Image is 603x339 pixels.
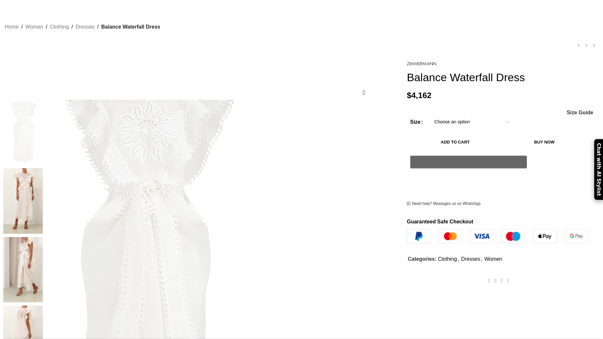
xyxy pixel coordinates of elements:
img: Zimmermann dresses [3,168,43,233]
button: Buy now [504,135,585,149]
a: Women [484,256,502,262]
a: Clothing [438,256,457,262]
a: WhatsApp social link [505,276,511,286]
a: Previous product [575,42,583,49]
a: Size Guide [566,110,593,115]
a: Next product [590,42,598,49]
button: Pay with GPay [410,156,527,169]
span: Categories: [408,256,436,262]
a: Women [25,23,43,31]
bdi: 4,162 [407,91,432,100]
img: guaranteed-safe-checkout-bordered.j [407,229,588,244]
strong: Guaranteed Safe Checkout [407,219,473,224]
a: Dresses [461,256,480,262]
h1: Balance Waterfall Dress [407,71,598,84]
label: Size [410,118,423,126]
a: X social link [492,276,498,286]
a: Home [5,23,19,31]
a: Facebook social link [486,276,492,286]
img: Zimmermann dress [3,237,43,302]
a: Pinterest social link [498,276,505,286]
span: $ [407,91,411,100]
span: Balance Waterfall Dress [101,23,160,31]
img: Zimmermann dress [3,100,43,165]
span: , [458,255,459,263]
span: , [481,255,482,263]
iframe: Secure express checkout frame [409,172,528,188]
nav: Breadcrumb [5,23,160,31]
a: Need help? Messages us on WhatsApp [407,201,481,207]
a: Dresses [76,23,95,31]
img: Zimmermann [407,62,436,66]
button: Add to cart [410,135,500,149]
a: Clothing [50,23,69,31]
